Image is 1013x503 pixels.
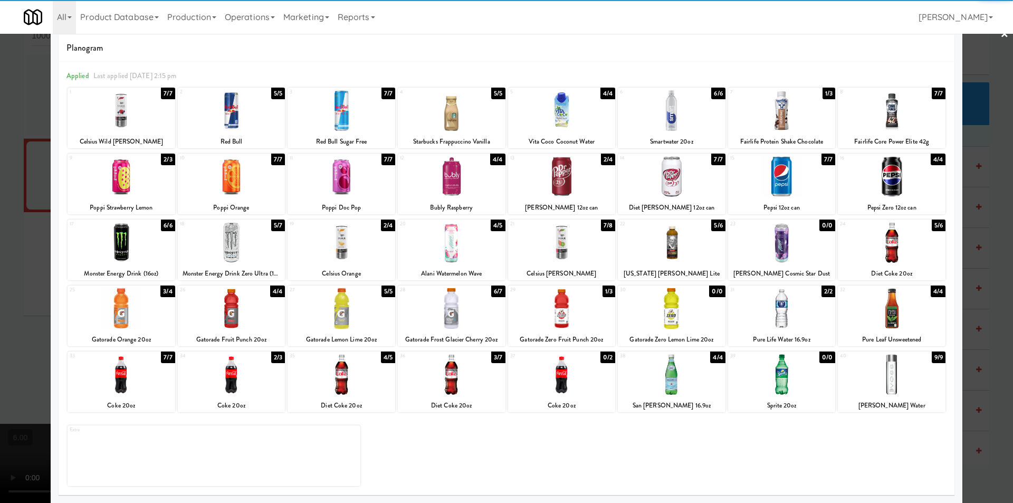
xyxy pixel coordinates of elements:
[932,220,945,231] div: 5/6
[819,220,835,231] div: 0/0
[68,88,175,148] div: 17/7Celsius Wild [PERSON_NAME]
[70,352,121,360] div: 33
[24,8,42,26] img: Micromart
[178,352,285,412] div: 342/3Coke 20oz
[932,88,945,99] div: 7/7
[381,286,395,297] div: 5/5
[161,88,175,99] div: 7/7
[180,154,232,163] div: 10
[839,135,944,148] div: Fairlife Core Power Elite 42g
[178,220,285,280] div: 185/7Monster Energy Drink Zero Ultra (16oz)
[728,352,836,412] div: 390/0Sprite 20oz
[288,286,395,346] div: 275/5Gatorade Lemon Lime 20oz
[288,352,395,412] div: 354/5Diet Coke 20oz
[838,352,945,412] div: 409/9[PERSON_NAME] Water
[398,286,505,346] div: 286/7Gatorade Frost Glacier Cherry 20oz
[68,267,175,280] div: Monster Energy Drink (16oz)
[510,220,562,229] div: 21
[728,220,836,280] div: 230/0[PERSON_NAME] Cosmic Star Dust
[69,267,174,280] div: Monster Energy Drink (16oz)
[66,71,89,81] span: Applied
[510,286,562,295] div: 29
[69,399,174,412] div: Coke 20oz
[399,201,504,214] div: Bubly Raspberry
[381,88,395,99] div: 7/7
[819,352,835,363] div: 0/0
[1000,18,1009,51] a: ×
[180,220,232,229] div: 18
[821,286,835,297] div: 2/2
[70,425,214,434] div: Extra
[398,399,505,412] div: Diet Coke 20oz
[398,135,505,148] div: Starbucks Frappuccino Vanilla
[839,201,944,214] div: Pepsi Zero 12oz can
[619,333,724,346] div: Gatorade Zero Lemon Lime 20oz
[728,286,836,346] div: 312/2Pure Life Water 16.9oz
[399,399,504,412] div: Diet Coke 20oz
[728,333,836,346] div: Pure Life Water 16.9oz
[68,135,175,148] div: Celsius Wild [PERSON_NAME]
[491,220,505,231] div: 4/5
[288,154,395,214] div: 117/7Poppi Doc Pop
[288,220,395,280] div: 192/4Celsius Orange
[730,399,834,412] div: Sprite 20oz
[508,201,616,214] div: [PERSON_NAME] 12oz can
[840,220,892,229] div: 24
[618,286,725,346] div: 300/0Gatorade Zero Lemon Lime 20oz
[932,352,945,363] div: 9/9
[620,154,672,163] div: 14
[508,352,616,412] div: 370/2Coke 20oz
[400,220,452,229] div: 20
[399,267,504,280] div: Alani Watermelon Wave
[710,352,725,363] div: 4/4
[400,154,452,163] div: 12
[508,267,616,280] div: Celsius [PERSON_NAME]
[619,201,724,214] div: Diet [PERSON_NAME] 12oz can
[600,352,615,363] div: 0/2
[838,267,945,280] div: Diet Coke 20oz
[711,154,725,165] div: 7/7
[839,399,944,412] div: [PERSON_NAME] Water
[288,333,395,346] div: Gatorade Lemon Lime 20oz
[728,135,836,148] div: Fairlife Protein Shake Chocolate
[398,333,505,346] div: Gatorade Frost Glacier Cherry 20oz
[619,267,724,280] div: [US_STATE] [PERSON_NAME] Lite
[508,154,616,214] div: 132/4[PERSON_NAME] 12oz can
[618,88,725,148] div: 66/6Smartwater 20oz
[840,154,892,163] div: 16
[730,267,834,280] div: [PERSON_NAME] Cosmic Star Dust
[68,201,175,214] div: Poppi Strawberry Lemon
[180,286,232,295] div: 26
[730,286,782,295] div: 31
[491,286,505,297] div: 6/7
[289,201,394,214] div: Poppi Doc Pop
[271,220,285,231] div: 5/7
[620,88,672,97] div: 6
[490,154,505,165] div: 4/4
[823,88,835,99] div: 1/3
[838,286,945,346] div: 324/4Pure Leaf Unsweetened
[69,201,174,214] div: Poppi Strawberry Lemon
[290,286,341,295] div: 27
[840,286,892,295] div: 32
[491,88,505,99] div: 5/5
[69,135,174,148] div: Celsius Wild [PERSON_NAME]
[288,399,395,412] div: Diet Coke 20oz
[728,201,836,214] div: Pepsi 12oz can
[838,201,945,214] div: Pepsi Zero 12oz can
[618,333,725,346] div: Gatorade Zero Lemon Lime 20oz
[730,201,834,214] div: Pepsi 12oz can
[161,220,175,231] div: 6/6
[510,352,562,360] div: 37
[618,201,725,214] div: Diet [PERSON_NAME] 12oz can
[289,399,394,412] div: Diet Coke 20oz
[180,88,232,97] div: 2
[839,333,944,346] div: Pure Leaf Unsweetened
[271,154,285,165] div: 7/7
[160,286,175,297] div: 3/4
[70,88,121,97] div: 1
[730,88,782,97] div: 7
[178,399,285,412] div: Coke 20oz
[178,154,285,214] div: 107/7Poppi Orange
[510,154,562,163] div: 13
